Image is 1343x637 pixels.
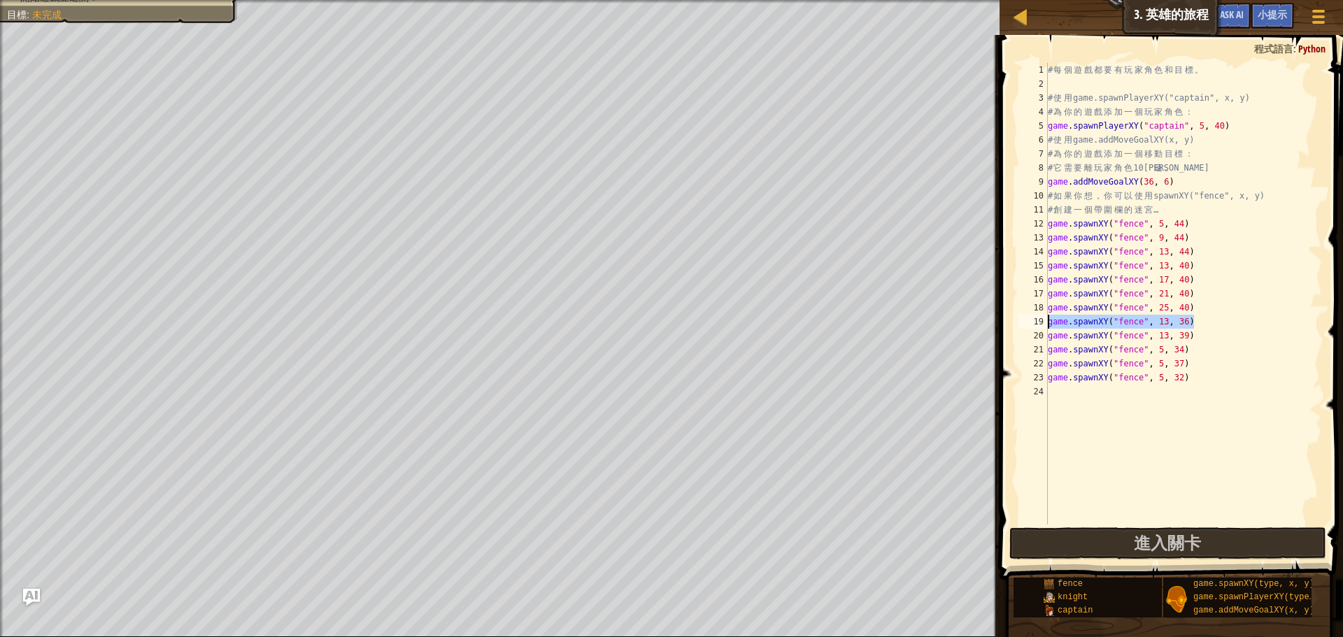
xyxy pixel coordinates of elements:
[1019,273,1048,287] div: 16
[1019,77,1048,91] div: 2
[1258,8,1287,21] span: 小提示
[1019,91,1048,105] div: 3
[27,9,32,20] span: :
[1019,287,1048,301] div: 17
[1044,605,1055,616] img: portrait.png
[1019,203,1048,217] div: 11
[1163,586,1190,613] img: portrait.png
[1019,329,1048,343] div: 20
[1298,42,1326,55] span: Python
[1019,371,1048,385] div: 23
[1044,578,1055,589] img: portrait.png
[1019,147,1048,161] div: 7
[1193,579,1314,589] span: game.spawnXY(type, x, y)
[1220,8,1244,21] span: Ask AI
[1019,161,1048,175] div: 8
[1058,606,1093,615] span: captain
[1019,217,1048,231] div: 12
[1019,175,1048,189] div: 9
[1019,63,1048,77] div: 1
[1019,301,1048,315] div: 18
[1254,42,1293,55] span: 程式語言
[1019,259,1048,273] div: 15
[1058,579,1083,589] span: fence
[1019,105,1048,119] div: 4
[1044,592,1055,603] img: portrait.png
[23,589,40,606] button: Ask AI
[1193,606,1314,615] span: game.addMoveGoalXY(x, y)
[1019,231,1048,245] div: 13
[1019,245,1048,259] div: 14
[1019,189,1048,203] div: 10
[1019,119,1048,133] div: 5
[32,9,62,20] span: 未完成
[1019,133,1048,147] div: 6
[1134,531,1201,554] span: 進入關卡
[1019,385,1048,399] div: 24
[1019,315,1048,329] div: 19
[1293,42,1298,55] span: :
[1019,357,1048,371] div: 22
[1301,3,1336,36] button: 顯示遊戲選單
[1019,343,1048,357] div: 21
[1009,527,1326,559] button: 進入關卡
[7,9,27,20] span: 目標
[1058,592,1088,602] span: knight
[1213,3,1251,29] button: Ask AI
